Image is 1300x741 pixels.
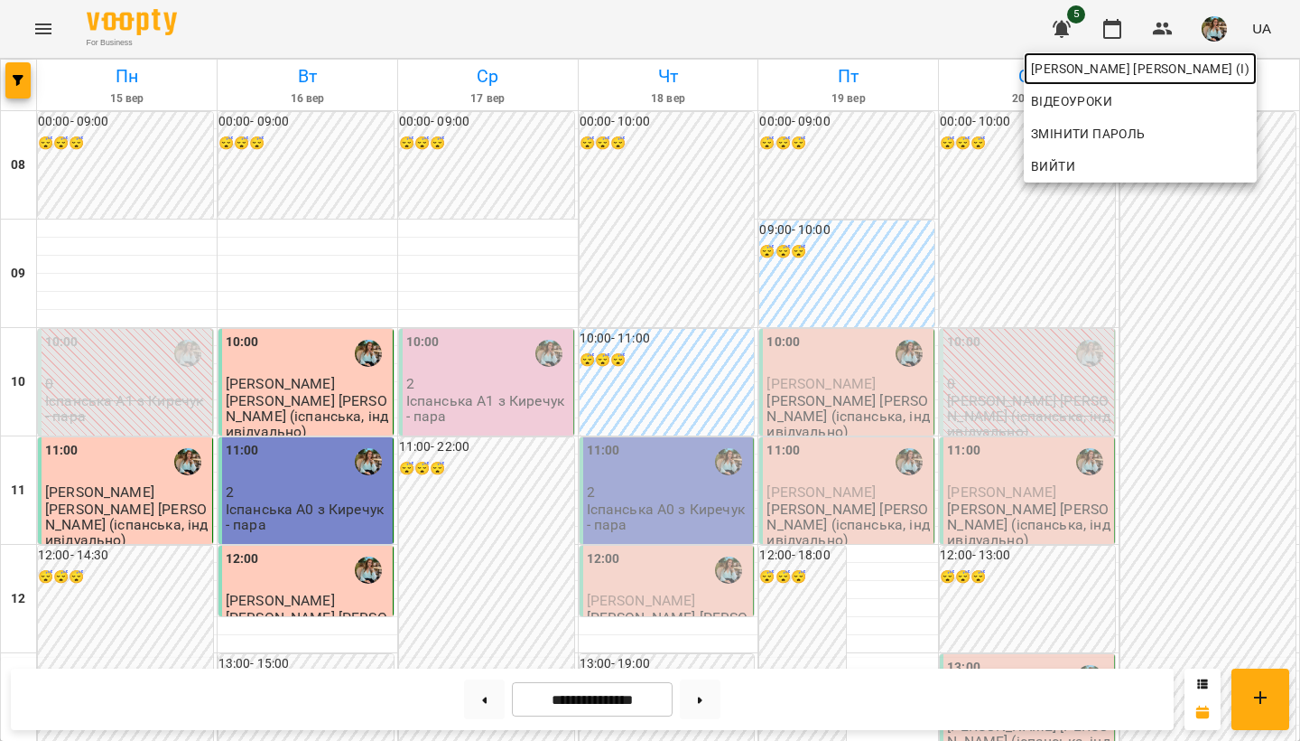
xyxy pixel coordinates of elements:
span: Відеоуроки [1031,90,1112,112]
span: [PERSON_NAME] [PERSON_NAME] (і) [1031,58,1249,80]
span: Вийти [1031,155,1075,177]
a: [PERSON_NAME] [PERSON_NAME] (і) [1024,52,1257,85]
span: Змінити пароль [1031,123,1249,145]
a: Відеоуроки [1024,85,1119,117]
button: Вийти [1024,150,1257,183]
a: Змінити пароль [1024,117,1257,150]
